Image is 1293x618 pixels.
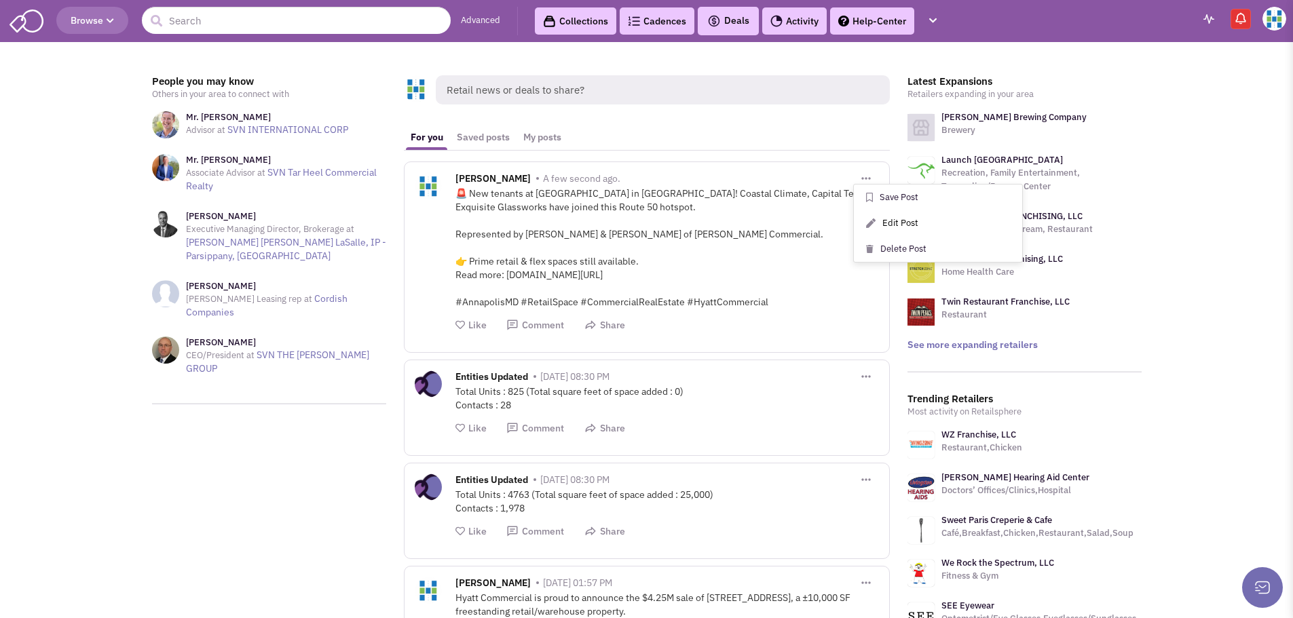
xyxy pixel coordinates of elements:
[543,15,556,28] img: icon-collection-lavender-black.svg
[854,210,1022,236] a: Edit Post
[941,123,1087,137] p: Brewery
[907,114,935,141] img: logo
[506,525,564,538] button: Comment
[455,488,879,515] div: Total Units : 4763 (Total square feet of space added : 25,000) Contacts : 1,978
[152,280,179,307] img: NoImageAvailable1.jpg
[186,292,348,318] a: Cordish Companies
[941,514,1052,526] a: Sweet Paris Creperie & Cafe
[56,7,128,34] button: Browse
[450,125,517,150] a: Saved posts
[455,319,487,332] button: Like
[907,298,935,326] img: logo
[142,7,451,34] input: Search
[941,265,1063,279] p: Home Health Care
[455,172,531,188] span: [PERSON_NAME]
[455,474,528,489] span: Entities Updated
[1262,7,1286,31] img: Gabrielle Titow
[707,14,749,26] span: Deals
[584,525,625,538] button: Share
[186,111,348,123] h3: Mr. [PERSON_NAME]
[540,474,610,486] span: [DATE] 08:30 PM
[854,185,1022,210] a: Save Post
[186,293,312,305] span: [PERSON_NAME] Leasing rep at
[941,429,1016,440] a: WZ Franchise, LLC
[540,370,610,383] span: [DATE] 08:30 PM
[620,7,694,35] a: Cadences
[227,123,348,136] a: SVN INTERNATIONAL CORP
[762,7,827,35] a: Activity
[455,385,879,412] div: Total Units : 825 (Total square feet of space added : 0) Contacts : 28
[186,349,369,374] a: SVN THE [PERSON_NAME] GROUP
[186,154,386,166] h3: Mr. [PERSON_NAME]
[186,280,386,292] h3: [PERSON_NAME]
[907,75,1142,88] h3: Latest Expansions
[506,422,564,435] button: Comment
[941,154,1063,166] a: Launch [GEOGRAPHIC_DATA]
[941,253,1063,265] a: Stretch Zone Franchising, LLC
[941,569,1054,583] p: Fitness & Gym
[838,16,849,26] img: help.png
[517,125,568,150] a: My posts
[186,336,386,349] h3: [PERSON_NAME]
[907,393,1142,405] h3: Trending Retailers
[941,441,1022,455] p: Restaurant,Chicken
[941,308,1070,322] p: Restaurant
[152,75,386,88] h3: People you may know
[455,370,528,386] span: Entities Updated
[941,600,994,611] a: SEE Eyewear
[770,15,783,27] img: Activity.png
[404,125,450,150] a: For you
[186,167,265,178] span: Associate Advisor at
[907,88,1142,101] p: Retailers expanding in your area
[584,422,625,435] button: Share
[830,7,914,35] a: Help-Center
[152,88,386,101] p: Others in your area to connect with
[703,12,753,30] button: Deals
[468,525,487,537] span: Like
[186,124,225,136] span: Advisor at
[186,166,377,192] a: SVN Tar Heel Commercial Realty
[941,526,1133,540] p: Café,Breakfast,Chicken,Restaurant,Salad,Soup
[186,349,255,361] span: CEO/President at
[455,577,531,592] span: [PERSON_NAME]
[941,557,1054,568] a: We Rock the Spectrum, LLC
[907,256,935,283] img: logo
[71,14,114,26] span: Browse
[584,319,625,332] button: Share
[941,296,1070,307] a: Twin Restaurant Franchise, LLC
[186,236,386,262] a: [PERSON_NAME] [PERSON_NAME] LaSalle, IP - Parsippany, [GEOGRAPHIC_DATA]
[543,577,612,589] span: [DATE] 01:57 PM
[455,187,879,309] div: 🚨 New tenants at [GEOGRAPHIC_DATA] in [GEOGRAPHIC_DATA]! Coastal Climate, Capital Teas & Exquisit...
[468,422,487,434] span: Like
[543,172,620,185] span: A few second ago.
[941,484,1089,497] p: Doctors’ Offices/Clinics,Hospital
[707,13,721,29] img: icon-deals.svg
[941,166,1142,193] p: Recreation, Family Entertainment, Trampoline/Bounce Center
[468,319,487,331] span: Like
[907,431,935,459] img: www.wingzone.com
[506,319,564,332] button: Comment
[455,422,487,435] button: Like
[461,14,500,27] a: Advanced
[436,75,890,104] span: Retail news or deals to share?
[941,111,1087,123] a: [PERSON_NAME] Brewing Company
[628,16,640,26] img: Cadences_logo.png
[907,157,935,184] img: logo
[941,471,1089,483] a: [PERSON_NAME] Hearing Aid Center
[907,339,1038,351] a: See more expanding retailers
[854,236,1022,262] a: Delete Post
[455,525,487,538] button: Like
[186,223,354,235] span: Executive Managing Director, Brokerage at
[186,210,386,223] h3: [PERSON_NAME]
[535,7,616,35] a: Collections
[907,405,1142,419] p: Most activity on Retailsphere
[10,7,43,33] img: SmartAdmin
